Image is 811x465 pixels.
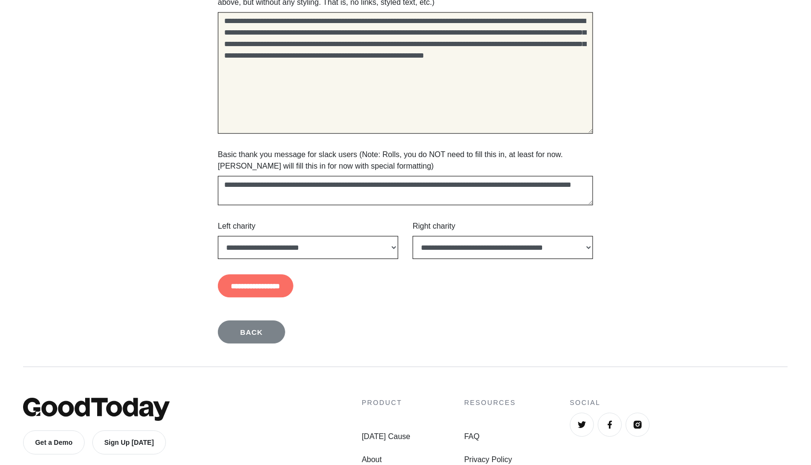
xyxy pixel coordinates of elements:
[218,149,593,172] label: Basic thank you message for slack users (Note: Rolls, you do NOT need to fill this in, at least f...
[464,398,516,408] h4: Resources
[92,430,166,454] a: Sign Up [DATE]
[464,431,516,442] a: FAQ
[598,413,622,437] a: Facebook
[570,413,594,437] a: Twitter
[570,398,788,408] h4: Social
[633,420,643,429] img: Instagram
[626,413,650,437] a: Instagram
[23,398,170,421] img: GoodToday
[605,420,615,429] img: Facebook
[577,420,587,429] img: Twitter
[413,220,456,232] label: Right charity
[218,220,255,232] label: Left charity
[218,320,285,343] a: Back
[362,431,410,442] a: [DATE] Cause
[23,430,85,454] a: Get a Demo
[362,398,410,408] h4: Product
